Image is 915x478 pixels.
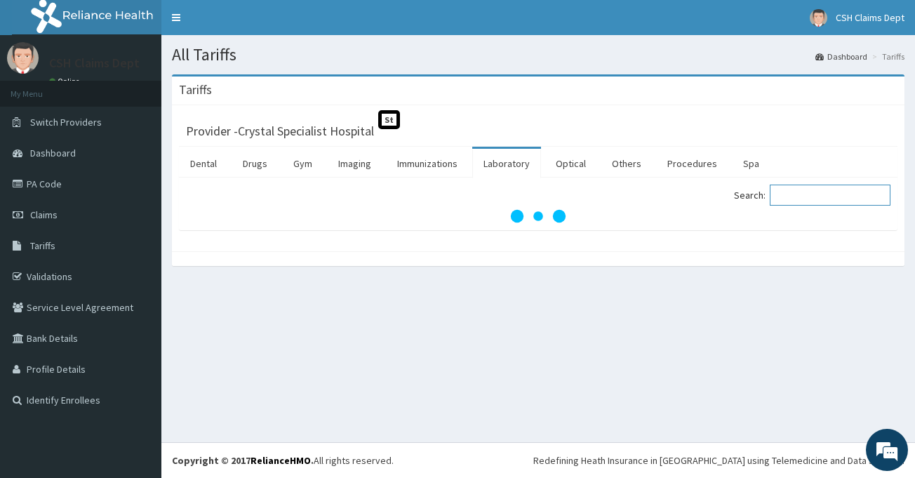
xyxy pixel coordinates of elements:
[770,185,890,206] input: Search:
[30,147,76,159] span: Dashboard
[251,454,311,467] a: RelianceHMO
[734,185,890,206] label: Search:
[172,46,904,64] h1: All Tariffs
[601,149,653,178] a: Others
[386,149,469,178] a: Immunizations
[545,149,597,178] a: Optical
[161,442,915,478] footer: All rights reserved.
[869,51,904,62] li: Tariffs
[472,149,541,178] a: Laboratory
[30,208,58,221] span: Claims
[186,125,374,138] h3: Provider - Crystal Specialist Hospital
[30,116,102,128] span: Switch Providers
[232,149,279,178] a: Drugs
[378,110,400,129] span: St
[327,149,382,178] a: Imaging
[656,149,728,178] a: Procedures
[810,9,827,27] img: User Image
[815,51,867,62] a: Dashboard
[49,77,83,86] a: Online
[7,42,39,74] img: User Image
[282,149,323,178] a: Gym
[172,454,314,467] strong: Copyright © 2017 .
[49,57,140,69] p: CSH Claims Dept
[732,149,770,178] a: Spa
[30,239,55,252] span: Tariffs
[179,84,212,96] h3: Tariffs
[179,149,228,178] a: Dental
[836,11,904,24] span: CSH Claims Dept
[533,453,904,467] div: Redefining Heath Insurance in [GEOGRAPHIC_DATA] using Telemedicine and Data Science!
[510,188,566,244] svg: audio-loading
